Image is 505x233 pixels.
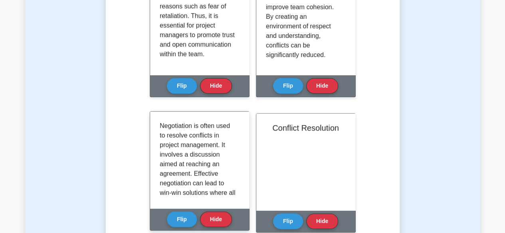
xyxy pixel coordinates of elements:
[273,213,303,229] button: Flip
[273,78,303,94] button: Flip
[266,123,346,133] h2: Conflict Resolution
[200,78,232,94] button: Hide
[306,213,338,229] button: Hide
[306,78,338,94] button: Hide
[167,78,197,94] button: Flip
[167,211,197,227] button: Flip
[200,211,232,227] button: Hide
